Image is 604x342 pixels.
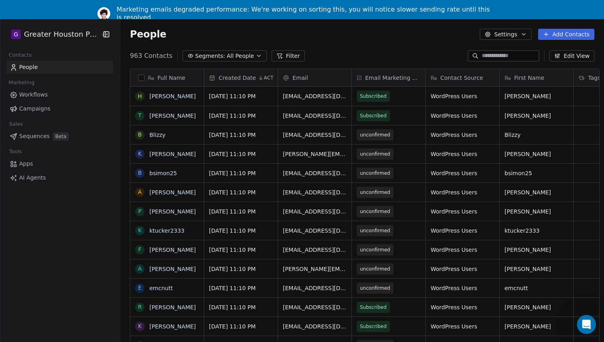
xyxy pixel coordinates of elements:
[19,160,33,168] span: Apps
[283,92,347,100] span: [EMAIL_ADDRESS][DOMAIN_NAME]
[157,74,185,82] span: Full Name
[39,4,48,10] h1: Fin
[283,322,347,330] span: [EMAIL_ADDRESS][DOMAIN_NAME]
[431,246,495,254] span: WordPress Users
[5,49,35,61] span: Contacts
[19,174,46,182] span: AI Agents
[51,261,57,268] button: Start recording
[38,261,44,268] button: Upload attachment
[283,265,347,273] span: [PERSON_NAME][EMAIL_ADDRESS][PERSON_NAME][DOMAIN_NAME]
[360,188,390,196] span: unconfirmed
[431,112,495,120] span: WordPress Users
[130,28,166,40] span: People
[431,188,495,196] span: WordPress Users
[360,92,387,100] span: Subscribed
[365,74,421,82] span: Email Marketing Consent
[219,74,256,82] span: Created Date
[360,208,390,215] span: unconfirmed
[138,130,142,139] div: B
[19,132,50,140] span: Sequences
[283,208,347,215] span: [EMAIL_ADDRESS][DOMAIN_NAME]
[505,284,568,292] span: emcnutt
[6,26,153,59] div: Samantha says…
[431,227,495,235] span: WordPress Users
[6,146,25,158] span: Tools
[283,150,347,158] span: [PERSON_NAME][EMAIL_ADDRESS][DOMAIN_NAME]
[125,3,140,18] button: Home
[360,284,390,292] span: unconfirmed
[505,303,568,311] span: [PERSON_NAME]
[577,315,596,334] iframe: Intercom live chat
[360,322,387,330] span: Subscribed
[138,265,142,273] div: A
[138,245,141,254] div: F
[6,88,113,101] a: Workflows
[5,77,38,89] span: Marketing
[138,169,142,177] div: b
[209,169,273,177] span: [DATE] 11:10 PM
[209,322,273,330] span: [DATE] 11:10 PM
[10,28,95,41] button: GGreater Houston Pickleball
[588,74,600,82] span: Tags
[480,29,531,40] button: Settings
[29,131,153,164] div: This user says he has not received the email even though Activity says he has. What should I do t...
[360,150,390,158] span: unconfirmed
[19,105,50,113] span: Campaigns
[29,26,153,59] div: workaround: I was able to check status by searching for the email in the People > Activity
[360,169,390,177] span: unconfirmed
[209,112,273,120] span: [DATE] 11:10 PM
[360,112,387,120] span: Subscribed
[138,284,142,292] div: e
[149,285,173,291] a: emcnutt
[149,323,196,330] a: [PERSON_NAME]
[149,227,185,234] a: ktucker2333
[97,7,110,20] img: Profile image for Ram
[138,322,142,330] div: K
[209,265,273,273] span: [DATE] 11:10 PM
[6,157,113,170] a: Apps
[130,51,172,61] span: 963 Contacts
[25,261,32,268] button: Gif picker
[149,266,196,272] a: [PERSON_NAME]
[292,74,308,82] span: Email
[283,303,347,311] span: [EMAIL_ADDRESS][DOMAIN_NAME]
[149,189,196,196] a: [PERSON_NAME]
[149,93,196,99] a: [PERSON_NAME]
[431,322,495,330] span: WordPress Users
[272,50,305,61] button: Filter
[24,29,99,40] span: Greater Houston Pickleball
[505,112,568,120] span: [PERSON_NAME]
[505,227,568,235] span: ktucker2333
[360,246,390,254] span: unconfirmed
[505,265,568,273] span: [PERSON_NAME]
[500,69,573,86] div: First Name
[209,208,273,215] span: [DATE] 11:10 PM
[209,284,273,292] span: [DATE] 11:10 PM
[431,169,495,177] span: WordPress Users
[360,227,390,235] span: unconfirmed
[149,208,196,215] a: [PERSON_NAME]
[549,50,594,61] button: Edit View
[505,150,568,158] span: [PERSON_NAME]
[138,150,142,158] div: K
[209,303,273,311] span: [DATE] 11:10 PM
[149,304,196,310] a: [PERSON_NAME]
[6,59,153,78] div: Samantha says…
[12,261,19,268] button: Emoji picker
[283,284,347,292] span: [EMAIL_ADDRESS][DOMAIN_NAME]
[6,61,113,74] a: People
[130,69,204,86] div: Full Name
[283,188,347,196] span: [EMAIL_ADDRESS][DOMAIN_NAME]
[14,30,18,38] span: G
[149,247,196,253] a: [PERSON_NAME]
[431,284,495,292] span: WordPress Users
[505,169,568,177] span: bsimon25
[278,69,352,86] div: Email
[264,75,274,81] span: ACT
[514,74,544,82] span: First Name
[426,69,499,86] div: Contact Source
[6,102,113,115] a: Campaigns
[431,208,495,215] span: WordPress Users
[7,245,153,258] textarea: Message…
[283,169,347,177] span: [EMAIL_ADDRESS][DOMAIN_NAME]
